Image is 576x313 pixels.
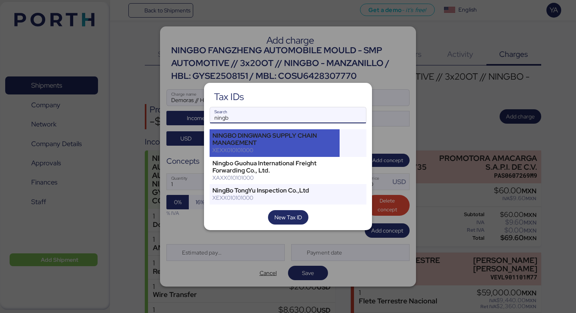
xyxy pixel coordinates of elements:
div: XEXX010101000 [212,194,337,201]
div: Ningbo Guohua International Freight Forwarding Co., Ltd. [212,160,337,174]
div: XEXX010101000 [212,146,337,154]
div: Tax IDs [214,93,244,100]
input: Search [210,107,366,123]
span: New Tax ID [274,213,302,222]
div: NINGBO DINGWANG SUPPLY CHAIN MANAGEMENT [212,132,337,146]
div: XAXX010101000 [212,174,337,181]
div: NingBo TongYu Inspection Co.,Ltd [212,187,337,194]
button: New Tax ID [268,210,308,225]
